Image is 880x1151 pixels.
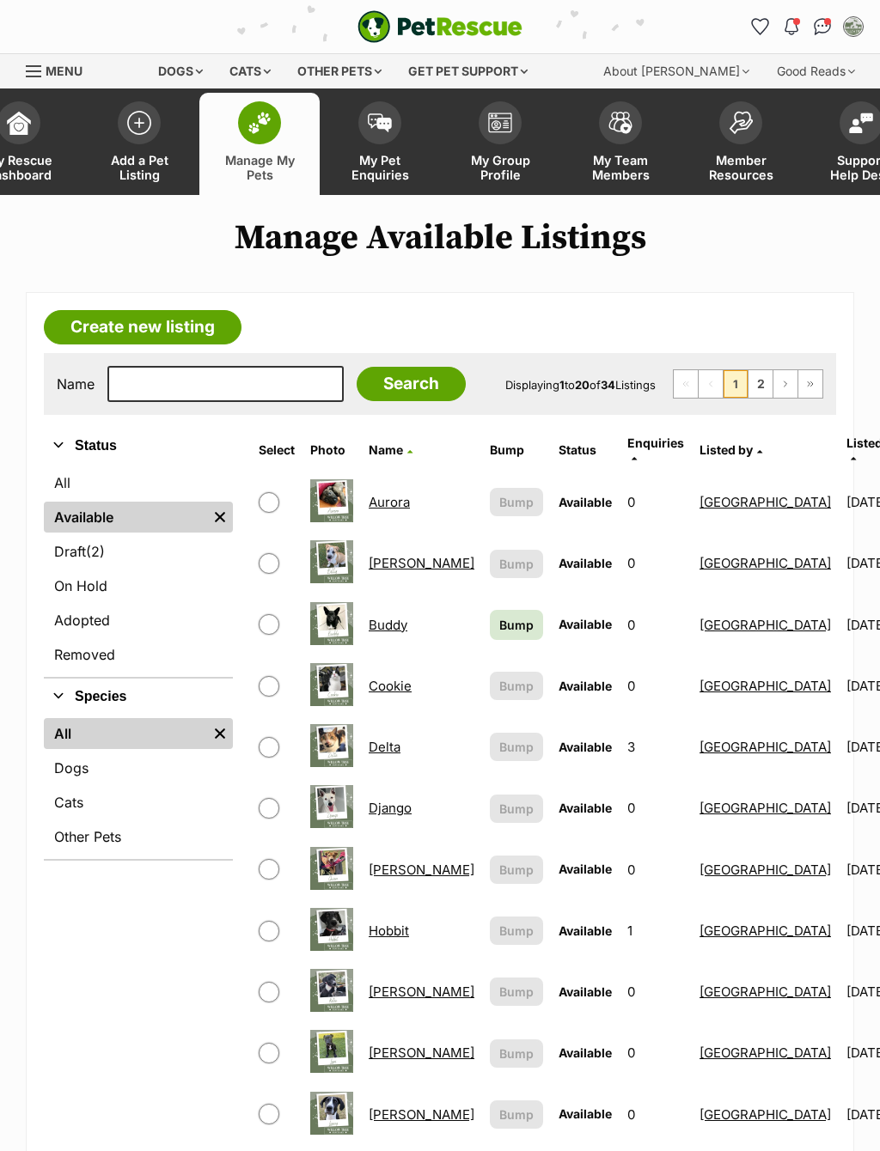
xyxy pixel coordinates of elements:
[724,370,748,398] span: Page 1
[620,1023,691,1082] td: 0
[369,800,412,816] a: Django
[699,370,723,398] span: Previous page
[7,111,31,135] img: dashboard-icon-eb2f2d2d3e046f16d808141f083e7271f6b2e854fb5c12c21221c1fb7104beca.svg
[700,617,831,633] a: [GEOGRAPHIC_DATA]
[552,429,619,471] th: Status
[490,977,543,1006] button: Bump
[674,370,698,398] span: First page
[809,13,836,40] a: Conversations
[357,10,522,43] img: logo-e224e6f780fb5917bec1dbf3a21bbac754714ae5b6737aabdf751b685950b380.svg
[490,1100,543,1129] button: Bump
[490,488,543,516] button: Bump
[303,429,360,471] th: Photo
[747,13,867,40] ul: Account quick links
[559,679,612,693] span: Available
[559,740,612,754] span: Available
[44,821,233,852] a: Other Pets
[700,442,753,457] span: Listed by
[369,678,412,694] a: Cookie
[559,495,612,509] span: Available
[747,13,774,40] a: Favourites
[369,442,412,457] a: Name
[559,862,612,876] span: Available
[582,153,659,182] span: My Team Members
[44,467,233,498] a: All
[499,677,534,695] span: Bump
[490,1039,543,1068] button: Bump
[601,378,615,392] strong: 34
[499,861,534,879] span: Bump
[499,1044,534,1063] span: Bump
[559,1045,612,1060] span: Available
[440,93,560,195] a: My Group Profile
[560,93,681,195] a: My Team Members
[729,111,753,134] img: member-resources-icon-8e73f808a243e03378d46382f2149f9095a855e16c252ad45f914b54edf8863c.svg
[86,541,105,562] span: (2)
[127,111,151,135] img: add-pet-listing-icon-0afa8454b4691262ce3f59096e99ab1cd57d4a30225e0717b998d2c9b9846f56.svg
[700,800,831,816] a: [GEOGRAPHIC_DATA]
[207,502,233,533] a: Remove filter
[44,464,233,677] div: Status
[44,752,233,783] a: Dogs
[461,153,539,182] span: My Group Profile
[499,555,534,573] span: Bump
[700,984,831,1000] a: [GEOGRAPHIC_DATA]
[620,962,691,1021] td: 0
[285,54,394,88] div: Other pets
[559,378,565,392] strong: 1
[620,472,691,532] td: 0
[369,923,409,939] a: Hobbit
[627,435,684,450] span: translation missing: en.admin.listings.index.attributes.enquiries
[44,435,233,457] button: Status
[369,442,403,457] span: Name
[608,112,632,134] img: team-members-icon-5396bd8760b3fe7c0b43da4ab00e1e3bb1a5d9ba89233759b79545d2d3fc5d0d.svg
[700,555,831,571] a: [GEOGRAPHIC_DATA]
[369,1106,474,1123] a: [PERSON_NAME]
[44,605,233,636] a: Adopted
[44,536,233,567] a: Draft
[57,376,95,392] label: Name
[146,54,215,88] div: Dogs
[217,54,283,88] div: Cats
[490,795,543,823] button: Bump
[44,502,207,533] a: Available
[369,617,407,633] a: Buddy
[44,639,233,670] a: Removed
[207,718,233,749] a: Remove filter
[499,1105,534,1124] span: Bump
[44,570,233,601] a: On Hold
[620,1085,691,1144] td: 0
[488,113,512,133] img: group-profile-icon-3fa3cf56718a62981997c0bc7e787c4b2cf8bcc04b72c1350f741eb67cf2f40e.svg
[559,556,612,570] span: Available
[700,678,831,694] a: [GEOGRAPHIC_DATA]
[700,1044,831,1061] a: [GEOGRAPHIC_DATA]
[369,494,410,510] a: Aurora
[559,923,612,938] span: Available
[499,922,534,940] span: Bump
[681,93,801,195] a: Member Resources
[559,801,612,815] span: Available
[785,18,798,35] img: notifications-46538b983faf8c2785f20acdc204bb7945ddae34d4c08c2a6579f10ce5e182be.svg
[396,54,540,88] div: Get pet support
[247,112,272,134] img: manage-my-pets-icon-02211641906a0b7f246fdf0571729dbe1e7629f14944591b6c1af311fb30b64b.svg
[620,840,691,899] td: 0
[627,435,684,464] a: Enquiries
[620,595,691,655] td: 0
[499,800,534,818] span: Bump
[700,442,762,457] a: Listed by
[798,370,822,398] a: Last page
[499,616,534,634] span: Bump
[44,685,233,708] button: Species
[490,610,543,640] a: Bump
[369,555,474,571] a: [PERSON_NAME]
[79,93,199,195] a: Add a Pet Listing
[44,715,233,859] div: Species
[357,367,466,401] input: Search
[773,370,797,398] a: Next page
[483,429,550,471] th: Bump
[840,13,867,40] button: My account
[845,18,862,35] img: Willow Tree Sanctuary profile pic
[101,153,178,182] span: Add a Pet Listing
[368,113,392,132] img: pet-enquiries-icon-7e3ad2cf08bfb03b45e93fb7055b45f3efa6380592205ae92323e6603595dc1f.svg
[620,717,691,776] td: 3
